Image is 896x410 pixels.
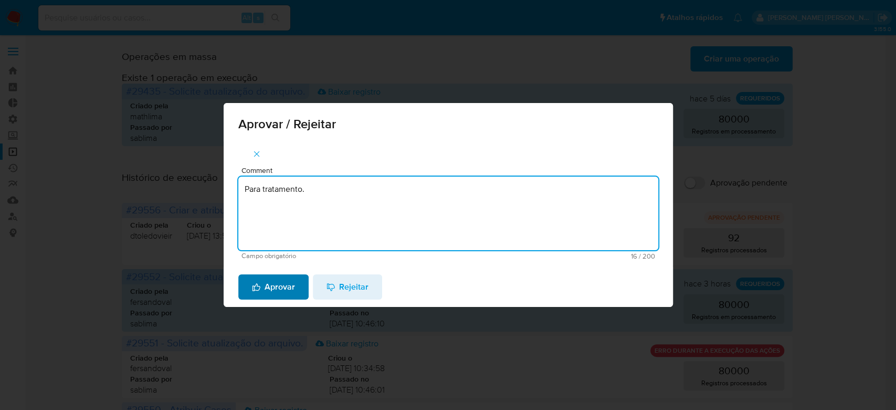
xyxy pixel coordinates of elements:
[241,167,661,175] span: Comment
[238,274,309,300] button: Aprovar
[238,118,658,130] span: Aprovar / Rejeitar
[238,177,658,250] textarea: Para tratamento.
[448,253,655,260] span: Máximo 200 caracteres
[252,275,295,299] span: Aprovar
[326,275,368,299] span: Rejeitar
[313,274,382,300] button: Rejeitar
[241,252,448,260] span: Campo obrigatório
